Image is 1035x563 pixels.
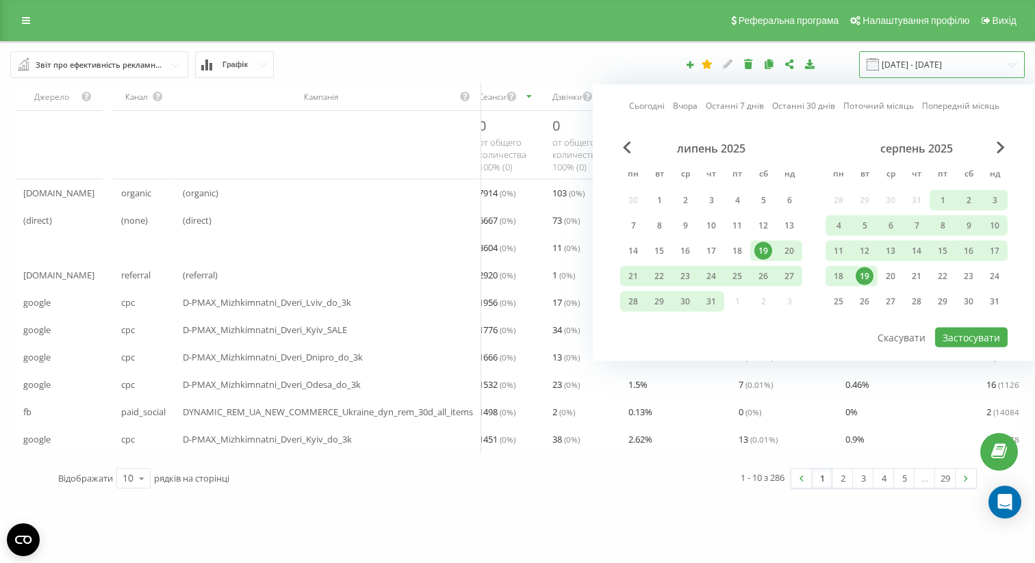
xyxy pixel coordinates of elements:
[478,239,515,256] span: 3604
[780,242,798,260] div: 20
[500,242,515,253] span: ( 0 %)
[478,349,515,365] span: 1666
[780,217,798,235] div: 13
[739,15,839,26] span: Реферальна програма
[724,190,750,211] div: пт 4 лип 2025 р.
[569,187,585,198] span: ( 0 %)
[986,267,1004,285] div: 24
[552,322,580,338] span: 34
[183,212,212,228] span: (direct)
[183,294,351,311] span: D-PMAX_Mizhkimnatni_Dveri_Lviv_do_3k
[739,404,761,420] span: 0
[183,376,361,393] span: D-PMAX_Mizhkimnatni_Dveri_Odesa_do_3k
[564,242,580,253] span: ( 0 %)
[906,165,927,185] abbr: четвер
[724,215,750,236] div: пт 11 лип 2025 р.
[646,291,672,312] div: вт 29 лип 2025 р.
[121,404,166,420] span: paid_social
[629,99,665,112] a: Сьогодні
[121,267,151,283] span: referral
[776,190,802,211] div: нд 6 лип 2025 р.
[500,187,515,198] span: ( 0 %)
[870,328,933,348] button: Скасувати
[754,217,772,235] div: 12
[676,242,694,260] div: 16
[826,215,852,236] div: пн 4 серп 2025 р.
[552,267,575,283] span: 1
[478,185,515,201] span: 7914
[478,116,486,135] span: 0
[628,404,652,420] span: 0.13 %
[36,57,164,73] div: Звіт про ефективність рекламних кампаній
[934,242,951,260] div: 15
[956,266,982,287] div: сб 23 серп 2025 р.
[23,404,31,420] span: fb
[882,293,899,311] div: 27
[478,212,515,228] span: 6667
[930,215,956,236] div: пт 8 серп 2025 р.
[650,192,668,209] div: 1
[753,165,774,185] abbr: субота
[478,404,515,420] span: 1498
[724,266,750,287] div: пт 25 лип 2025 р.
[852,266,878,287] div: вт 19 серп 2025 р.
[915,469,935,488] div: …
[960,267,977,285] div: 23
[698,241,724,261] div: чт 17 лип 2025 р.
[776,266,802,287] div: нд 27 лип 2025 р.
[564,215,580,226] span: ( 0 %)
[500,324,515,335] span: ( 0 %)
[676,267,694,285] div: 23
[878,215,904,236] div: ср 6 серп 2025 р.
[646,241,672,261] div: вт 15 лип 2025 р.
[23,322,51,338] span: google
[650,293,668,311] div: 29
[624,267,642,285] div: 21
[812,469,832,488] a: 1
[804,59,816,68] i: Завантажити звіт
[702,192,720,209] div: 3
[832,469,853,488] a: 2
[23,349,51,365] span: google
[741,471,784,484] div: 1 - 10 з 286
[698,215,724,236] div: чт 10 лип 2025 р.
[552,185,585,201] span: 103
[672,241,698,261] div: ср 16 лип 2025 р.
[862,15,969,26] span: Налаштування профілю
[564,434,580,445] span: ( 0 %)
[956,215,982,236] div: сб 9 серп 2025 р.
[845,376,869,393] span: 0.46 %
[878,241,904,261] div: ср 13 серп 2025 р.
[702,293,720,311] div: 31
[904,241,930,261] div: чт 14 серп 2025 р.
[982,266,1008,287] div: нд 24 серп 2025 р.
[956,241,982,261] div: сб 16 серп 2025 р.
[982,215,1008,236] div: нд 10 серп 2025 р.
[993,15,1017,26] span: Вихід
[478,267,515,283] span: 2920
[628,431,652,447] span: 2.62 %
[843,99,914,112] a: Поточний місяць
[222,60,248,69] span: Графік
[552,239,580,256] span: 11
[722,59,734,68] i: Редагувати звіт
[852,291,878,312] div: вт 26 серп 2025 р.
[121,185,151,201] span: organic
[23,267,94,283] span: [DOMAIN_NAME]
[882,217,899,235] div: 6
[826,266,852,287] div: пн 18 серп 2025 р.
[754,192,772,209] div: 5
[620,266,646,287] div: пн 21 лип 2025 р.
[552,136,600,173] span: от общего количества 100% ( 0 )
[727,165,747,185] abbr: п’ятниця
[930,291,956,312] div: пт 29 серп 2025 р.
[932,165,953,185] abbr: п’ятниця
[763,59,775,68] i: Копіювати звіт
[552,294,580,311] span: 17
[624,293,642,311] div: 28
[552,376,580,393] span: 23
[984,165,1005,185] abbr: неділя
[908,217,925,235] div: 7
[552,116,560,135] span: 0
[672,291,698,312] div: ср 30 лип 2025 р.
